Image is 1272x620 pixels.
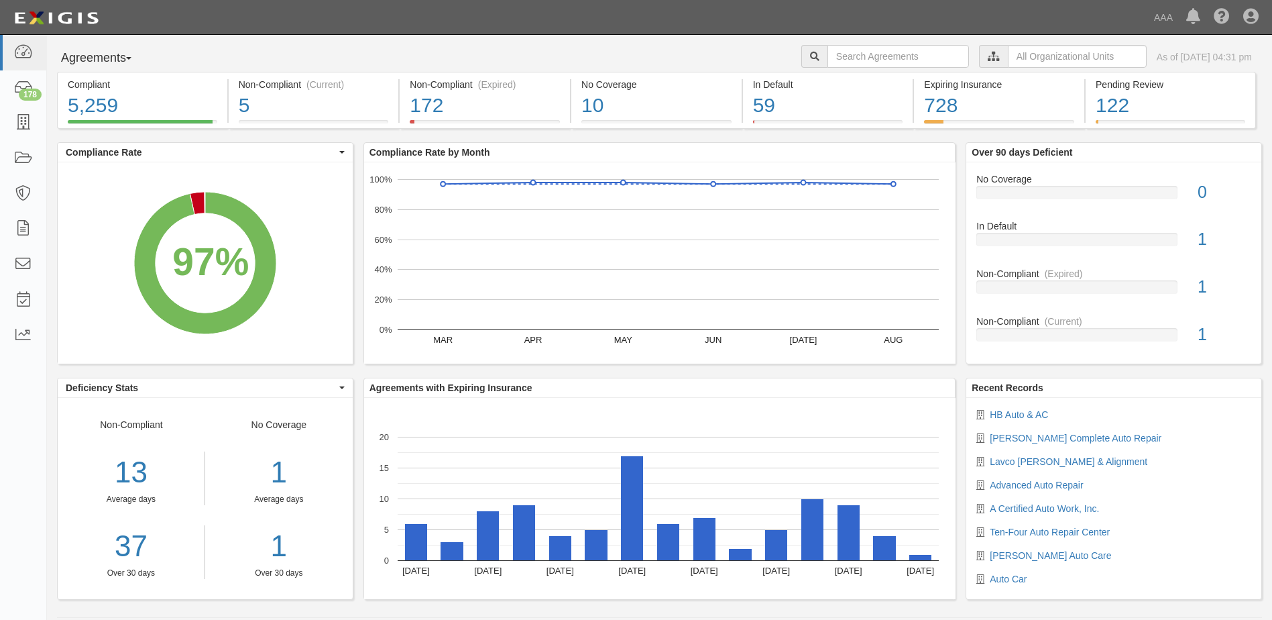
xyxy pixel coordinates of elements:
[402,566,430,576] text: [DATE]
[1214,9,1230,25] i: Help Center - Complianz
[884,335,903,345] text: AUG
[239,78,389,91] div: Non-Compliant (Current)
[990,527,1110,537] a: Ten-Four Auto Repair Center
[374,295,392,305] text: 20%
[379,325,392,335] text: 0%
[618,566,646,576] text: [DATE]
[990,433,1161,444] a: [PERSON_NAME] Complete Auto Repair
[58,143,353,162] button: Compliance Rate
[58,452,205,494] div: 13
[581,91,732,120] div: 10
[524,335,542,345] text: APR
[990,409,1048,420] a: HB Auto & AC
[834,566,862,576] text: [DATE]
[976,315,1251,352] a: Non-Compliant(Current)1
[229,120,399,131] a: Non-Compliant(Current)5
[400,120,570,131] a: Non-Compliant(Expired)172
[364,162,956,364] svg: A chart.
[907,566,934,576] text: [DATE]
[379,494,388,504] text: 10
[58,378,353,397] button: Deficiency Stats
[1188,227,1261,252] div: 1
[19,89,42,101] div: 178
[705,335,721,345] text: JUN
[966,315,1261,328] div: Non-Compliant
[1096,91,1245,120] div: 122
[215,568,343,579] div: Over 30 days
[478,78,516,91] div: (Expired)
[972,147,1072,158] b: Over 90 days Deficient
[215,525,343,568] a: 1
[743,120,913,131] a: In Default59
[571,120,742,131] a: No Coverage10
[58,162,353,364] svg: A chart.
[914,120,1084,131] a: Expiring Insurance728
[990,456,1147,467] a: Lavco [PERSON_NAME] & Alignment
[990,480,1083,490] a: Advanced Auto Repair
[239,91,389,120] div: 5
[66,381,336,395] span: Deficiency Stats
[614,335,632,345] text: MAY
[474,566,502,576] text: [DATE]
[976,219,1251,267] a: In Default1
[581,78,732,91] div: No Coverage
[1045,315,1082,328] div: (Current)
[374,205,392,215] text: 80%
[924,91,1074,120] div: 728
[215,452,343,494] div: 1
[369,147,490,158] b: Compliance Rate by Month
[58,525,205,568] a: 37
[990,550,1111,561] a: [PERSON_NAME] Auto Care
[966,172,1261,186] div: No Coverage
[753,91,903,120] div: 59
[384,556,389,566] text: 0
[1157,50,1252,64] div: As of [DATE] 04:31 pm
[546,566,574,576] text: [DATE]
[966,267,1261,280] div: Non-Compliant
[966,219,1261,233] div: In Default
[1188,275,1261,299] div: 1
[58,494,205,505] div: Average days
[306,78,344,91] div: (Current)
[1045,267,1083,280] div: (Expired)
[374,264,392,274] text: 40%
[379,432,388,442] text: 20
[384,525,389,535] text: 5
[57,45,158,72] button: Agreements
[172,235,249,289] div: 97%
[1188,180,1261,205] div: 0
[1008,45,1147,68] input: All Organizational Units
[924,78,1074,91] div: Expiring Insurance
[976,267,1251,315] a: Non-Compliant(Expired)1
[10,6,103,30] img: logo-5460c22ac91f19d4615b14bd174203de0afe785f0fc80cf4dbbc73dc1793850b.png
[990,574,1027,584] a: Auto Car
[1096,78,1245,91] div: Pending Review
[1188,323,1261,347] div: 1
[1086,120,1256,131] a: Pending Review122
[410,91,560,120] div: 172
[68,91,217,120] div: 5,259
[379,463,388,473] text: 15
[369,174,392,185] text: 100%
[972,382,1043,393] b: Recent Records
[433,335,453,345] text: MAR
[57,120,227,131] a: Compliant5,259
[410,78,560,91] div: Non-Compliant (Expired)
[976,172,1251,220] a: No Coverage0
[753,78,903,91] div: In Default
[205,418,353,579] div: No Coverage
[827,45,969,68] input: Search Agreements
[364,398,956,599] svg: A chart.
[215,494,343,505] div: Average days
[374,234,392,244] text: 60%
[691,566,718,576] text: [DATE]
[369,382,532,393] b: Agreements with Expiring Insurance
[58,568,205,579] div: Over 30 days
[1147,4,1179,31] a: AAA
[58,418,205,579] div: Non-Compliant
[68,78,217,91] div: Compliant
